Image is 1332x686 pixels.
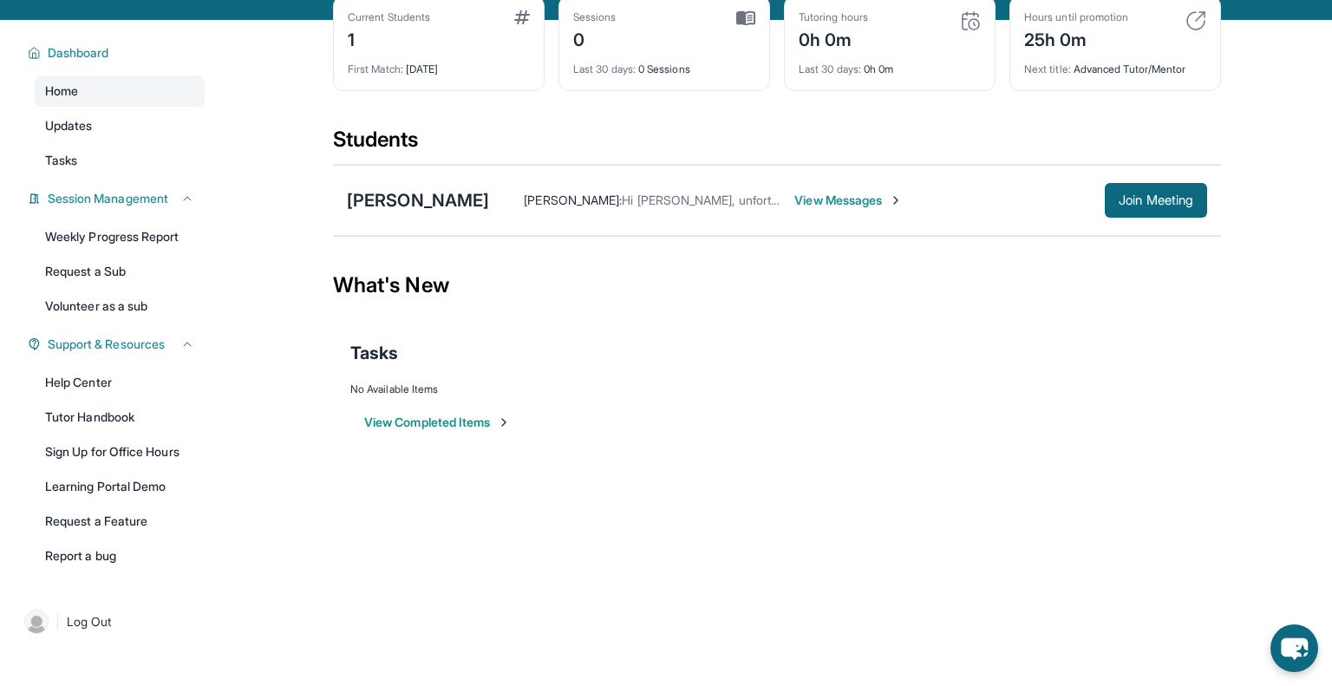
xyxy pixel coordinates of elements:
[348,10,430,24] div: Current Students
[17,603,205,641] a: |Log Out
[794,192,903,209] span: View Messages
[333,247,1221,323] div: What's New
[573,24,617,52] div: 0
[41,44,194,62] button: Dashboard
[1024,62,1071,75] span: Next title :
[1270,624,1318,672] button: chat-button
[960,10,981,31] img: card
[348,52,530,76] div: [DATE]
[799,10,868,24] div: Tutoring hours
[799,52,981,76] div: 0h 0m
[35,110,205,141] a: Updates
[35,75,205,107] a: Home
[48,336,165,353] span: Support & Resources
[889,193,903,207] img: Chevron-Right
[333,126,1221,164] div: Students
[1105,183,1207,218] button: Join Meeting
[67,613,112,630] span: Log Out
[35,402,205,433] a: Tutor Handbook
[350,382,1204,396] div: No Available Items
[524,193,622,207] span: [PERSON_NAME] :
[347,188,489,212] div: [PERSON_NAME]
[45,82,78,100] span: Home
[364,414,511,431] button: View Completed Items
[348,24,430,52] div: 1
[35,145,205,176] a: Tasks
[35,291,205,322] a: Volunteer as a sub
[799,24,868,52] div: 0h 0m
[736,10,755,26] img: card
[573,52,755,76] div: 0 Sessions
[1024,24,1128,52] div: 25h 0m
[55,611,60,632] span: |
[1024,10,1128,24] div: Hours until promotion
[24,610,49,634] img: user-img
[573,62,636,75] span: Last 30 days :
[45,117,93,134] span: Updates
[1119,195,1193,206] span: Join Meeting
[48,44,109,62] span: Dashboard
[514,10,530,24] img: card
[35,436,205,467] a: Sign Up for Office Hours
[622,193,1332,207] span: Hi [PERSON_NAME], unfortunately our schedule has changed. Are you available Mondays at 5:30 CST a...
[48,190,168,207] span: Session Management
[35,506,205,537] a: Request a Feature
[35,221,205,252] a: Weekly Progress Report
[1185,10,1206,31] img: card
[41,336,194,353] button: Support & Resources
[799,62,861,75] span: Last 30 days :
[41,190,194,207] button: Session Management
[1024,52,1206,76] div: Advanced Tutor/Mentor
[573,10,617,24] div: Sessions
[45,152,77,169] span: Tasks
[35,540,205,572] a: Report a bug
[348,62,403,75] span: First Match :
[35,367,205,398] a: Help Center
[35,471,205,502] a: Learning Portal Demo
[35,256,205,287] a: Request a Sub
[350,341,398,365] span: Tasks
